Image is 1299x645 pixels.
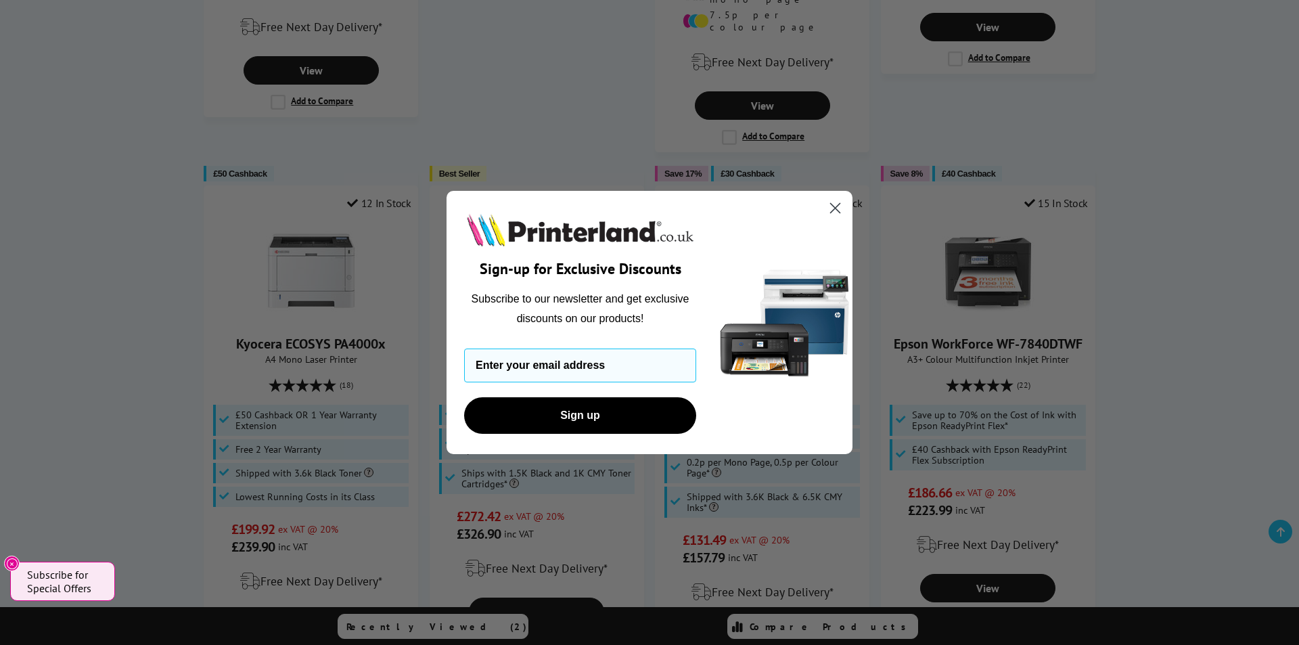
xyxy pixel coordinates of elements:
img: 5290a21f-4df8-4860-95f4-ea1e8d0e8904.png [717,191,852,454]
span: Subscribe to our newsletter and get exclusive discounts on our products! [472,293,689,324]
button: Sign up [464,397,696,434]
img: Printerland.co.uk [464,211,696,249]
button: Close [4,556,20,571]
span: Sign-up for Exclusive Discounts [480,259,681,278]
input: Enter your email address [464,349,696,382]
button: Close dialog [823,196,847,220]
span: Subscribe for Special Offers [27,568,101,595]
